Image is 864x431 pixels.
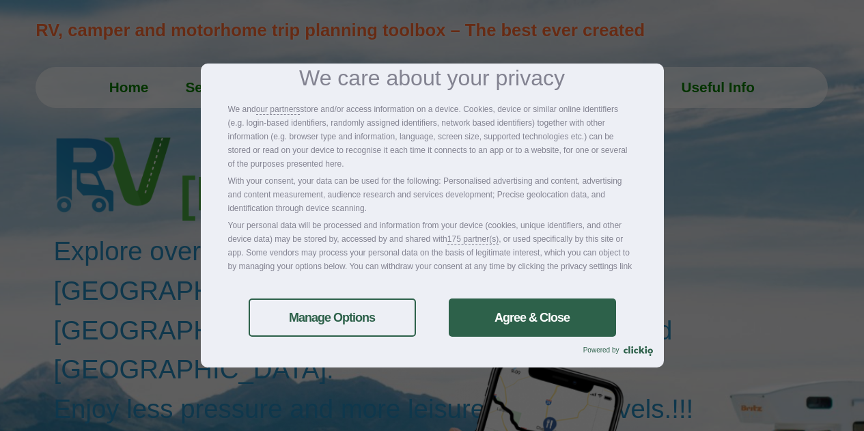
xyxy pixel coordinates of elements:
p: Your personal data will be processed and information from your device (cookies, unique identifier... [228,219,637,287]
a: Agree & Close [449,298,616,337]
a: our partners [256,102,301,116]
a: Manage Options [249,298,416,337]
a: 175 partner(s) [447,232,499,246]
p: With your consent, your data can be used for the following: Personalised advertising and content,... [228,174,637,215]
span: Powered by [583,346,624,354]
p: We and store and/or access information on a device. Cookies, device or similar online identifiers... [228,102,637,171]
h3: We care about your privacy [228,67,637,89]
